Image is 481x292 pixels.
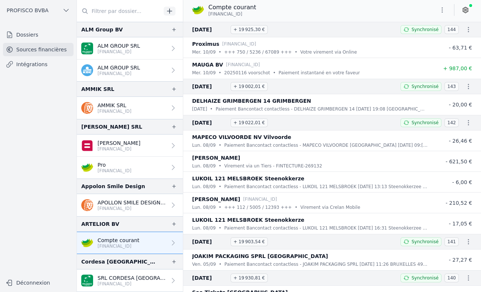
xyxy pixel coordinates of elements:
[449,221,472,227] span: - 17,05 €
[7,7,48,14] span: PROFISCO BVBA
[98,206,167,211] p: [FINANCIAL_ID]
[192,40,219,48] p: Proximus
[77,135,183,157] a: [PERSON_NAME] [FINANCIAL_ID]
[219,183,221,190] div: •
[231,274,268,282] span: + 19 930,81 €
[77,157,183,179] a: Pro [FINANCIAL_ID]
[412,27,439,33] span: Synchronisé
[216,105,428,113] p: Paiement Bancontact contactless - DELHAIZE GRIMBERGEN 14 [DATE] 19:08 [GEOGRAPHIC_DATA] 494099***...
[81,182,145,191] div: Appolon Smile Design
[3,43,74,56] a: Sources financières
[81,257,159,266] div: Cordesa [GEOGRAPHIC_DATA] SRL
[192,60,223,69] p: MAUGA BV
[192,183,216,190] p: lun. 08/09
[192,237,228,246] span: [DATE]
[77,269,183,292] a: SRL CORDESA [GEOGRAPHIC_DATA] [FINANCIAL_ID]
[192,25,228,34] span: [DATE]
[208,3,256,12] p: Compte courant
[192,96,311,105] p: DELHAIZE GRIMBERGEN 14 GRIMBERGEN
[192,215,304,224] p: LUKOIL 121 MELSBROEK Steenokkerze
[81,220,119,228] div: ARTELIOR BV
[243,196,277,203] p: [FINANCIAL_ID]
[192,252,328,261] p: JOAKIM PACKAGING SPRL [GEOGRAPHIC_DATA]
[226,61,260,68] p: [FINANCIAL_ID]
[444,274,459,282] span: 140
[81,275,93,286] img: BNP_BE_BUSINESS_GEBABEBB.png
[449,45,472,51] span: - 63,71 €
[219,261,221,268] div: •
[210,105,213,113] div: •
[224,142,428,149] p: Paiement Bancontact contactless - MAPECO VILVOORDE [GEOGRAPHIC_DATA] [DATE] 09:[GEOGRAPHIC_DATA]*...
[192,82,228,91] span: [DATE]
[295,48,297,56] div: •
[192,69,216,77] p: mer. 10/09
[231,25,268,34] span: + 19 925,30 €
[300,204,360,211] p: Virement via Crelan Mobile
[98,64,140,71] p: ALM GROUP SRL
[446,159,472,164] span: - 621,50 €
[219,162,221,170] div: •
[192,142,216,149] p: lun. 08/09
[98,281,167,287] p: [FINANCIAL_ID]
[192,153,240,162] p: [PERSON_NAME]
[231,82,268,91] span: + 19 002,01 €
[98,243,139,249] p: [FINANCIAL_ID]
[222,40,256,48] p: [FINANCIAL_ID]
[224,162,322,170] p: Virement via un Tiers - FINTECTURE-269132
[192,274,228,282] span: [DATE]
[449,257,472,263] span: - 27,27 €
[444,25,459,34] span: 144
[192,133,291,142] p: MAPECO VILVOORDE NV Vilvoorde
[81,122,142,131] div: [PERSON_NAME] SRL
[219,69,221,77] div: •
[81,199,93,211] img: ing.png
[81,85,114,94] div: AMMIK SRL
[192,48,216,56] p: mer. 10/09
[279,69,360,77] p: Paiement instantané en votre faveur
[81,25,123,34] div: ALM Group BV
[98,274,167,282] p: SRL CORDESA [GEOGRAPHIC_DATA]
[452,179,472,185] span: - 6,00 €
[192,195,240,204] p: [PERSON_NAME]
[444,118,459,127] span: 142
[412,84,439,89] span: Synchronisé
[98,71,140,77] p: [FINANCIAL_ID]
[3,277,74,289] button: Déconnexion
[219,204,221,211] div: •
[412,275,439,281] span: Synchronisé
[231,237,268,246] span: + 19 903,54 €
[77,232,183,254] a: Compte courant [FINANCIAL_ID]
[219,224,221,232] div: •
[449,102,472,108] span: - 20,00 €
[192,224,216,232] p: lun. 08/09
[446,200,472,206] span: - 210,52 €
[98,161,132,169] p: Pro
[98,199,167,206] p: APOLLON SMILE DESIGN SRL
[192,204,216,211] p: lun. 08/09
[192,105,207,113] p: [DATE]
[224,48,292,56] p: +++ 750 / 5236 / 67089 +++
[81,64,93,76] img: kbc.png
[3,4,74,16] button: PROFISCO BVBA
[81,43,93,54] img: BNP_BE_BUSINESS_GEBABEBB.png
[77,194,183,216] a: APOLLON SMILE DESIGN SRL [FINANCIAL_ID]
[219,142,221,149] div: •
[3,58,74,71] a: Intégrations
[77,37,183,60] a: ALM GROUP SRL [FINANCIAL_ID]
[98,139,140,147] p: [PERSON_NAME]
[192,4,204,16] img: crelan.png
[81,237,93,249] img: crelan.png
[77,4,161,18] input: Filtrer par dossier...
[219,48,221,56] div: •
[449,138,472,144] span: - 26,46 €
[98,108,132,114] p: [FINANCIAL_ID]
[443,65,472,71] span: + 987,00 €
[192,261,216,268] p: ven. 05/09
[412,120,439,126] span: Synchronisé
[98,102,132,109] p: AMMIK SRL
[192,118,228,127] span: [DATE]
[192,174,304,183] p: LUKOIL 121 MELSBROEK Steenokkerze
[224,204,292,211] p: +++ 112 / 5005 / 12393 +++
[3,28,74,41] a: Dossiers
[77,97,183,119] a: AMMIK SRL [FINANCIAL_ID]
